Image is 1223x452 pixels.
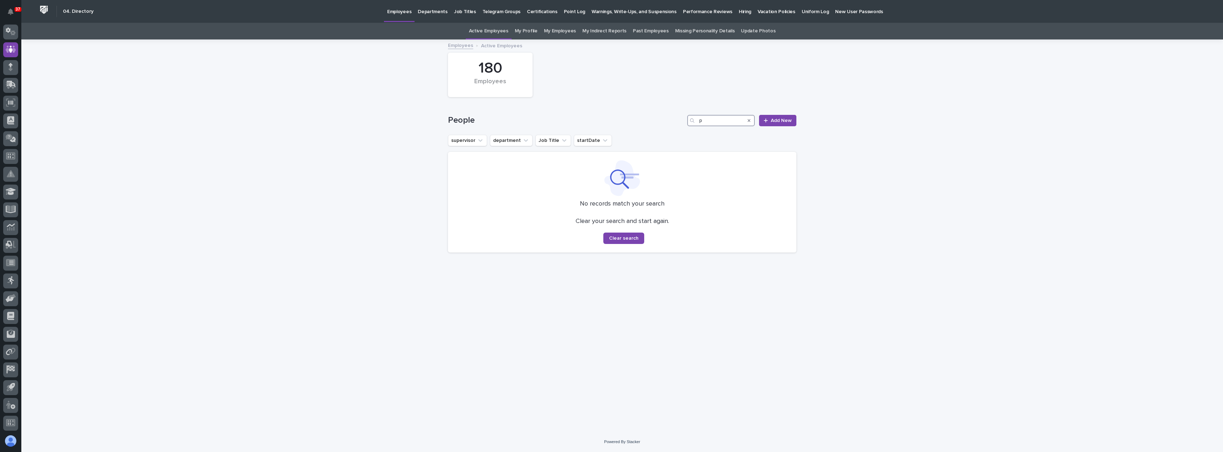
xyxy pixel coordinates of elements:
button: Notifications [3,4,18,19]
a: My Indirect Reports [582,23,626,39]
button: supervisor [448,135,487,146]
p: Clear your search and start again. [576,218,669,225]
a: My Profile [515,23,538,39]
button: startDate [574,135,612,146]
span: Clear search [609,236,639,241]
h1: People [448,115,684,126]
div: 180 [460,59,520,77]
a: Employees [448,41,473,49]
h2: 04. Directory [63,9,94,15]
a: Active Employees [469,23,508,39]
img: Workspace Logo [37,3,50,16]
button: users-avatar [3,434,18,448]
input: Search [687,115,755,126]
span: Add New [771,118,792,123]
p: 37 [16,7,20,12]
a: Add New [759,115,796,126]
p: Active Employees [481,41,522,49]
button: Clear search [603,233,644,244]
a: Past Employees [633,23,669,39]
button: Job Title [535,135,571,146]
a: Update Photos [741,23,775,39]
a: My Employees [544,23,576,39]
a: Missing Personality Details [675,23,735,39]
div: Notifications37 [9,9,18,20]
div: Employees [460,78,520,93]
p: No records match your search [456,200,788,208]
a: Powered By Stacker [604,440,640,444]
button: department [490,135,533,146]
